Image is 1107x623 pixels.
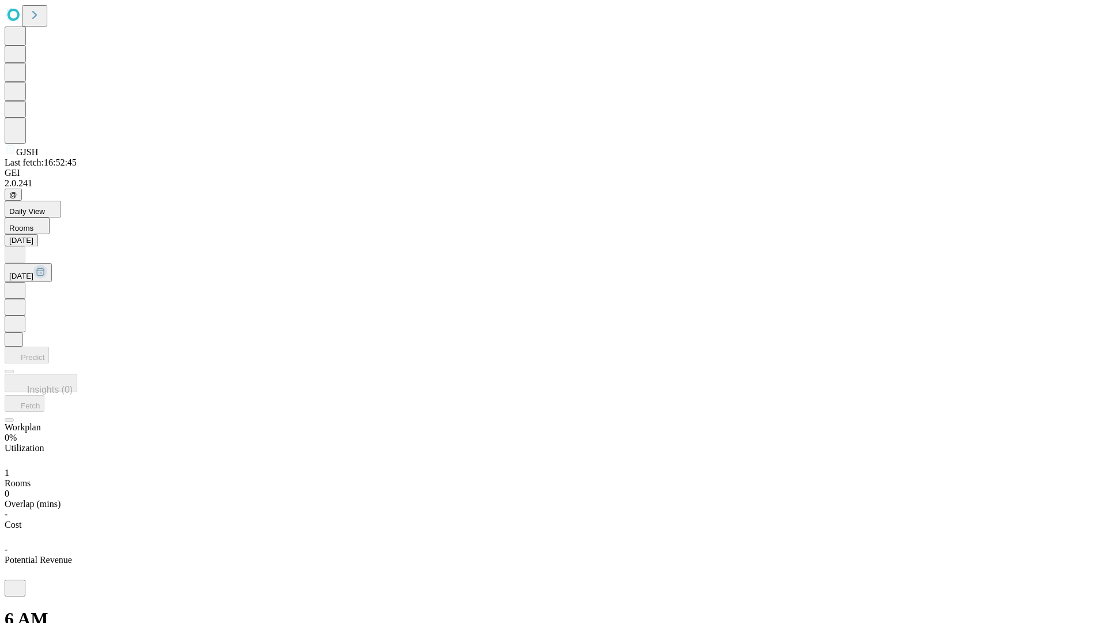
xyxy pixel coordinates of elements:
div: GEI [5,168,1102,178]
button: Insights (0) [5,374,77,392]
span: [DATE] [9,272,33,280]
span: Utilization [5,443,44,453]
button: Predict [5,347,49,363]
span: GJSH [16,147,38,157]
span: 0 [5,489,9,498]
span: Insights (0) [27,385,73,395]
span: 0% [5,433,17,442]
span: Rooms [9,224,33,232]
button: Fetch [5,395,44,412]
button: [DATE] [5,234,38,246]
span: 1 [5,468,9,478]
span: Workplan [5,422,41,432]
span: Potential Revenue [5,555,72,565]
button: Daily View [5,201,61,217]
span: Cost [5,520,21,530]
span: - [5,509,7,519]
button: Rooms [5,217,50,234]
button: @ [5,189,22,201]
span: Rooms [5,478,31,488]
div: 2.0.241 [5,178,1102,189]
span: Last fetch: 16:52:45 [5,157,77,167]
span: Daily View [9,207,45,216]
span: - [5,545,7,554]
span: @ [9,190,17,199]
button: [DATE] [5,263,52,282]
span: Overlap (mins) [5,499,61,509]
